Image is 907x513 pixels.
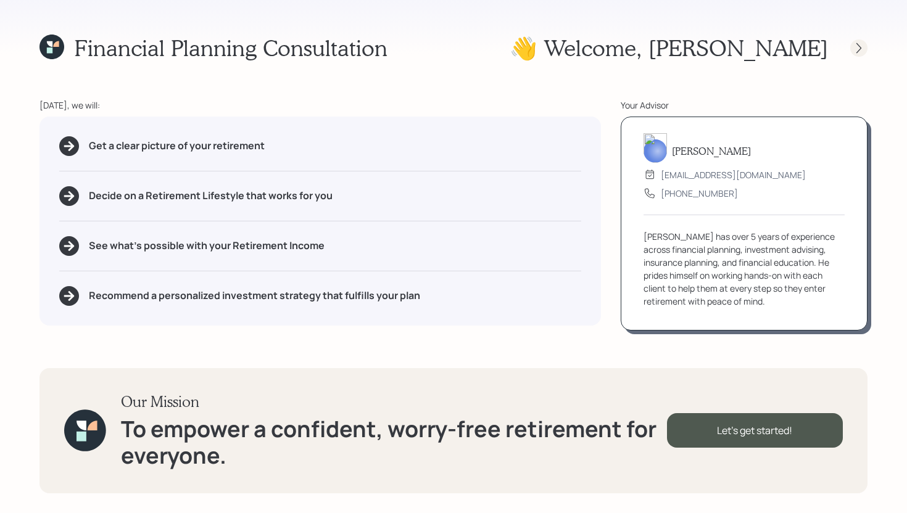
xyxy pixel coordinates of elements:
div: Your Advisor [621,99,868,112]
h1: 👋 Welcome , [PERSON_NAME] [510,35,828,61]
h5: Decide on a Retirement Lifestyle that works for you [89,190,333,202]
img: michael-russo-headshot.png [644,133,667,163]
h1: Financial Planning Consultation [74,35,387,61]
h5: See what's possible with your Retirement Income [89,240,325,252]
div: [EMAIL_ADDRESS][DOMAIN_NAME] [661,168,806,181]
h5: Recommend a personalized investment strategy that fulfills your plan [89,290,420,302]
h5: Get a clear picture of your retirement [89,140,265,152]
div: [PERSON_NAME] has over 5 years of experience across financial planning, investment advising, insu... [644,230,845,308]
div: Let's get started! [667,413,843,448]
div: [PHONE_NUMBER] [661,187,738,200]
h5: [PERSON_NAME] [672,145,751,157]
div: [DATE], we will: [39,99,601,112]
h3: Our Mission [121,393,667,411]
h1: To empower a confident, worry-free retirement for everyone. [121,416,667,469]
